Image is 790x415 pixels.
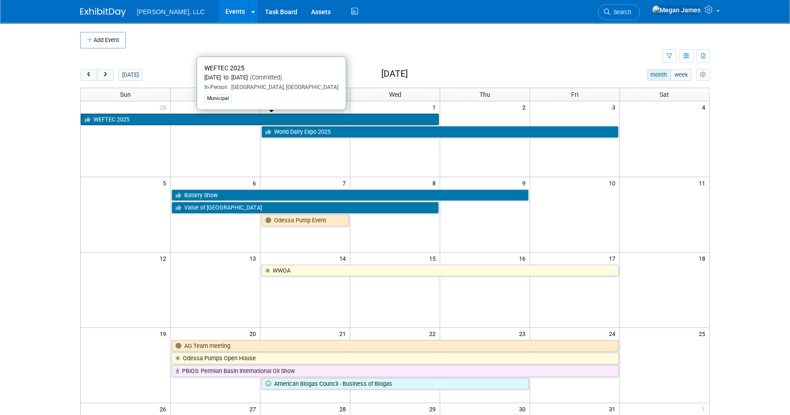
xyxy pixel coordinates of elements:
[204,74,338,82] div: [DATE] to [DATE]
[428,252,440,264] span: 15
[652,5,701,15] img: Megan James
[137,8,205,16] span: [PERSON_NAME], LLC
[608,177,619,189] span: 10
[252,177,260,189] span: 6
[172,189,528,201] a: Battery Show
[479,91,490,98] span: Thu
[611,101,619,113] span: 3
[261,215,349,226] a: Odessa Pump Event
[248,74,282,81] span: (Committed)
[598,4,640,20] a: Search
[204,84,228,90] span: In-Person
[159,328,170,339] span: 19
[80,69,97,81] button: prev
[159,101,170,113] span: 28
[204,95,232,103] div: Municipal
[342,177,350,189] span: 7
[431,177,440,189] span: 8
[660,91,669,98] span: Sat
[159,252,170,264] span: 12
[608,328,619,339] span: 24
[172,340,618,352] a: AG Team meeting
[647,69,671,81] button: month
[261,378,529,390] a: American Biogas Council - Business of Biogas
[701,403,709,415] span: 1
[608,403,619,415] span: 31
[249,252,260,264] span: 13
[228,84,338,90] span: [GEOGRAPHIC_DATA], [GEOGRAPHIC_DATA]
[80,32,126,48] button: Add Event
[338,328,350,339] span: 21
[608,252,619,264] span: 17
[249,328,260,339] span: 20
[670,69,691,81] button: week
[159,403,170,415] span: 26
[700,72,706,78] i: Personalize Calendar
[518,252,530,264] span: 16
[428,403,440,415] span: 29
[698,177,709,189] span: 11
[698,252,709,264] span: 18
[521,101,530,113] span: 2
[261,126,618,138] a: World Dairy Expo 2025
[162,177,170,189] span: 5
[518,403,530,415] span: 30
[338,403,350,415] span: 28
[204,64,244,72] span: WEFTEC 2025
[696,69,710,81] button: myCustomButton
[571,91,578,98] span: Fri
[338,252,350,264] span: 14
[521,177,530,189] span: 9
[261,265,618,277] a: WWOA
[431,101,440,113] span: 1
[172,365,618,377] a: PBIOS: Permian Basin International Oil Show
[172,352,618,364] a: Odessa Pumps Open House
[389,91,401,98] span: Wed
[80,8,126,17] img: ExhibitDay
[610,9,631,16] span: Search
[81,114,439,126] a: WEFTEC 2025
[698,328,709,339] span: 25
[428,328,440,339] span: 22
[118,69,142,81] button: [DATE]
[172,202,439,214] a: Value of [GEOGRAPHIC_DATA]
[249,403,260,415] span: 27
[701,101,709,113] span: 4
[518,328,530,339] span: 23
[97,69,114,81] button: next
[381,69,408,79] h2: [DATE]
[120,91,131,98] span: Sun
